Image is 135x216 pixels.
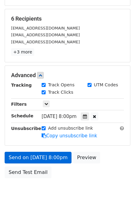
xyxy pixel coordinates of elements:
strong: Schedule [11,113,33,118]
strong: Unsubscribe [11,126,41,131]
strong: Tracking [11,83,32,88]
label: Add unsubscribe link [48,125,93,132]
h5: Advanced [11,72,124,79]
label: Track Opens [48,82,75,88]
h5: 6 Recipients [11,15,124,22]
a: Copy unsubscribe link [42,133,97,139]
iframe: Chat Widget [104,187,135,216]
small: [EMAIL_ADDRESS][DOMAIN_NAME] [11,26,80,30]
a: Send Test Email [5,167,51,178]
a: Send on [DATE] 8:00pm [5,152,72,163]
span: [DATE] 8:00pm [42,114,76,119]
label: UTM Codes [94,82,118,88]
div: 聊天小组件 [104,187,135,216]
small: [EMAIL_ADDRESS][DOMAIN_NAME] [11,33,80,37]
small: [EMAIL_ADDRESS][DOMAIN_NAME] [11,40,80,44]
strong: Filters [11,102,27,107]
label: Track Clicks [48,89,73,96]
a: +3 more [11,48,34,56]
a: Preview [73,152,100,163]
